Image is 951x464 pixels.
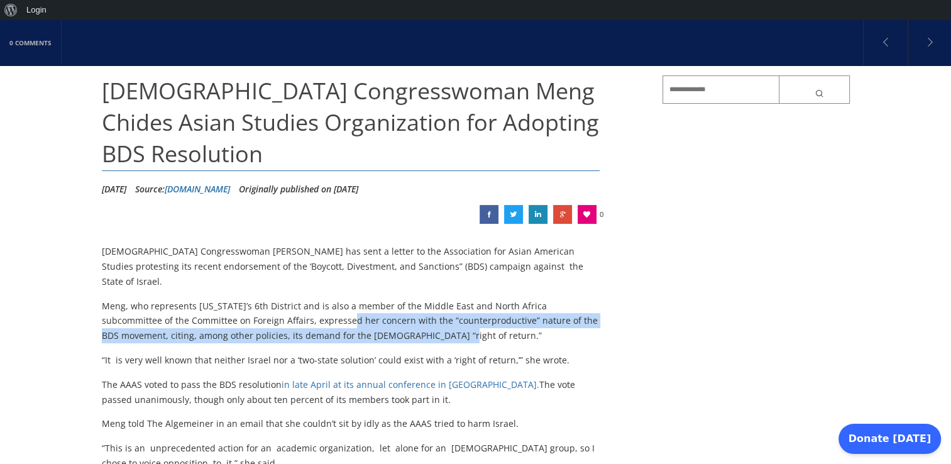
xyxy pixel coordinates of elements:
[135,180,230,199] div: Source:
[480,205,498,224] a: Asian-American Congresswoman Meng Chides Asian Studies Organization for Adopting BDS Resolution
[504,205,523,224] a: Asian-American Congresswoman Meng Chides Asian Studies Organization for Adopting BDS Resolution
[102,244,600,289] p: [DEMOGRAPHIC_DATA] Congresswoman [PERSON_NAME] has sent a letter to the Association for Asian Ame...
[239,180,358,199] li: Originally published on [DATE]
[102,353,600,368] p: “It is very well known that neither Israel nor a ‘two-state solution’ could exist with a ‘right o...
[102,377,600,407] p: The AAAS voted to pass the BDS resolution The vote passed unanimously, though only about ten perc...
[600,205,603,224] span: 0
[553,205,572,224] a: Asian-American Congresswoman Meng Chides Asian Studies Organization for Adopting BDS Resolution
[282,378,539,390] a: in late April at its annual conference in [GEOGRAPHIC_DATA].
[102,299,600,343] p: Meng, who represents [US_STATE]’s 6th District and is also a member of the Middle East and North ...
[102,180,126,199] li: [DATE]
[102,75,599,170] span: [DEMOGRAPHIC_DATA] Congresswoman Meng Chides Asian Studies Organization for Adopting BDS Resolution
[102,416,600,431] p: Meng told The Algemeiner in an email that she couldn’t sit by idly as the AAAS tried to harm Israel.
[165,183,230,195] a: [DOMAIN_NAME]
[529,205,547,224] a: Asian-American Congresswoman Meng Chides Asian Studies Organization for Adopting BDS Resolution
